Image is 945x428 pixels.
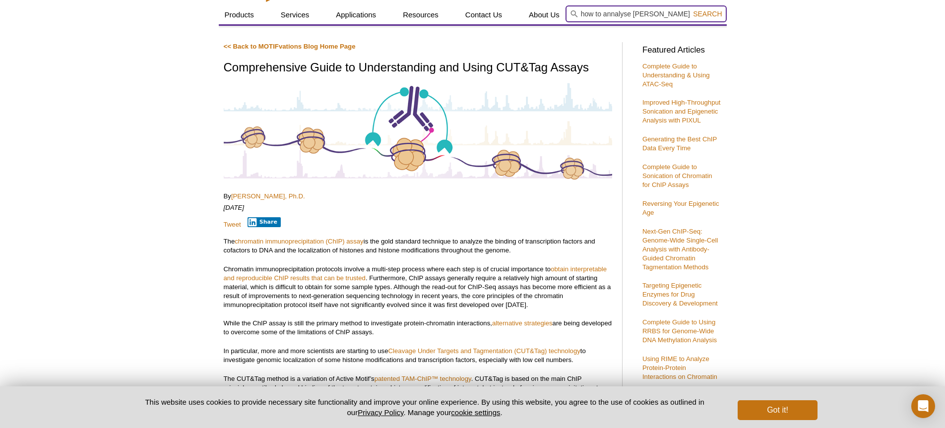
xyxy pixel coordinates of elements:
a: Tweet [224,221,241,228]
p: The CUT&Tag method is a variation of Active Motif’s . CUT&Tag is based on the main ChIP principle... [224,374,612,428]
a: obtain interpretable and reproducible ChIP results that can be trusted [224,265,607,282]
a: [PERSON_NAME], Ph.D. [231,192,305,200]
a: Complete Guide to Using RRBS for Genome-Wide DNA Methylation Analysis [642,318,717,344]
p: This website uses cookies to provide necessary site functionality and improve your online experie... [128,397,722,418]
p: By [224,192,612,201]
h3: Featured Articles [642,46,722,55]
a: chromatin immunoprecipitation (ChIP) assay [235,238,363,245]
a: Privacy Policy [358,408,403,417]
p: While the ChIP assay is still the primary method to investigate protein-chromatin interactions, a... [224,319,612,337]
a: Using RIME to Analyze Protein-Protein Interactions on Chromatin [642,355,717,380]
a: About Us [523,5,566,24]
a: Targeting Epigenetic Enzymes for Drug Discovery & Development [642,282,718,307]
a: Complete Guide to Understanding & Using ATAC-Seq [642,62,710,88]
a: Complete Guide to Sonication of Chromatin for ChIP Assays [642,163,712,188]
div: Open Intercom Messenger [911,394,935,418]
p: Chromatin immunoprecipitation protocols involve a multi-step process where each step is of crucia... [224,265,612,309]
a: << Back to MOTIFvations Blog Home Page [224,43,356,50]
a: alternative strategies [492,319,553,327]
button: cookie settings [451,408,500,417]
a: Reversing Your Epigenetic Age [642,200,719,216]
em: [DATE] [224,204,245,211]
p: In particular, more and more scientists are starting to use to investigate genomic localization o... [224,347,612,365]
a: Contact Us [459,5,508,24]
a: Resources [397,5,444,24]
a: Services [275,5,315,24]
a: Improved High-Throughput Sonication and Epigenetic Analysis with PIXUL [642,99,721,124]
a: Generating the Best ChIP Data Every Time [642,135,717,152]
a: Products [219,5,260,24]
a: Applications [330,5,382,24]
a: Cleavage Under Targets and Tagmentation (CUT&Tag) technology [388,347,580,355]
p: The is the gold standard technique to analyze the binding of transcription factors and cofactors ... [224,237,612,255]
input: Keyword, Cat. No. [566,5,727,22]
img: Antibody-Based Tagmentation Notes [224,81,612,181]
a: Next-Gen ChIP-Seq: Genome-Wide Single-Cell Analysis with Antibody-Guided Chromatin Tagmentation M... [642,228,718,271]
button: Search [690,9,725,18]
h1: Comprehensive Guide to Understanding and Using CUT&Tag Assays [224,61,612,75]
button: Share [248,217,281,227]
button: Got it! [738,400,817,420]
span: Search [693,10,722,18]
a: patented TAM-ChIP™ technology [375,375,471,382]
